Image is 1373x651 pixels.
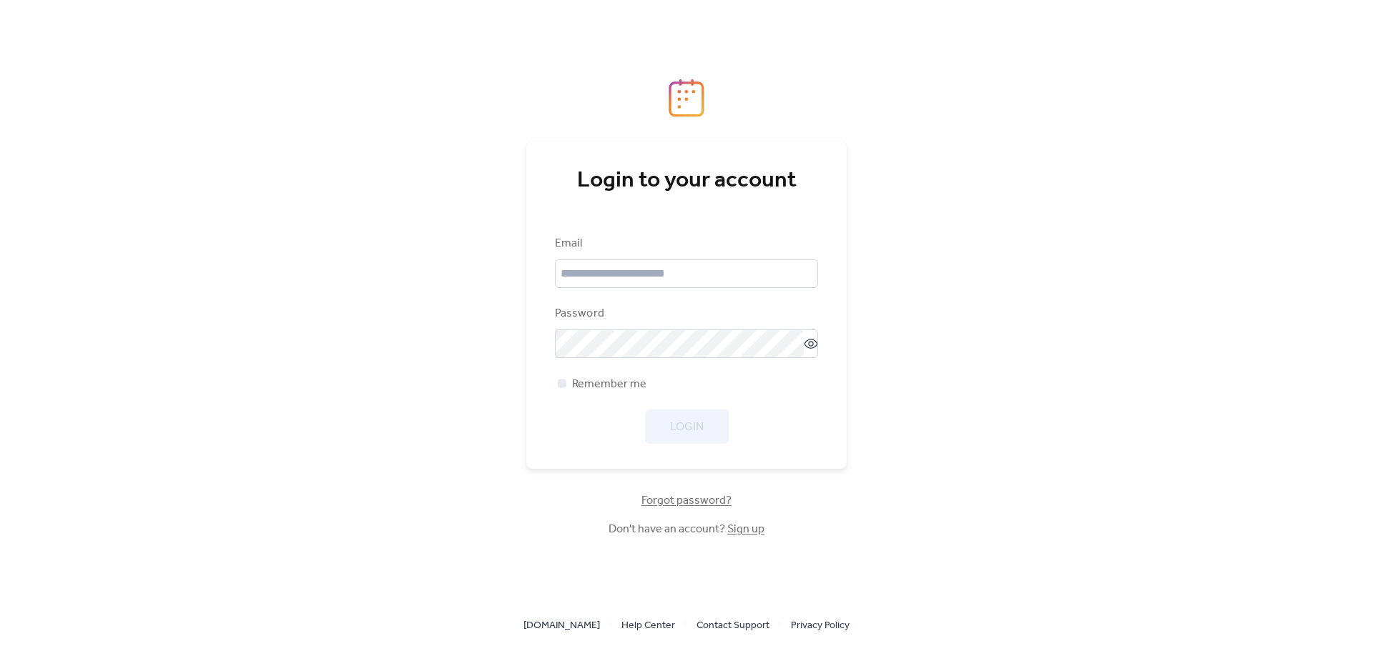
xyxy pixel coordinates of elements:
div: Login to your account [555,167,818,195]
a: [DOMAIN_NAME] [523,616,600,634]
a: Forgot password? [641,497,732,505]
span: Help Center [621,617,675,635]
a: Contact Support [697,616,769,634]
span: Forgot password? [641,492,732,510]
div: Password [555,305,815,322]
div: Email [555,235,815,252]
span: [DOMAIN_NAME] [523,617,600,635]
span: Privacy Policy [791,617,850,635]
a: Sign up [727,518,764,540]
span: Contact Support [697,617,769,635]
img: logo [669,79,704,117]
span: Don't have an account? [609,521,764,538]
a: Privacy Policy [791,616,850,634]
span: Remember me [572,376,646,393]
a: Help Center [621,616,675,634]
